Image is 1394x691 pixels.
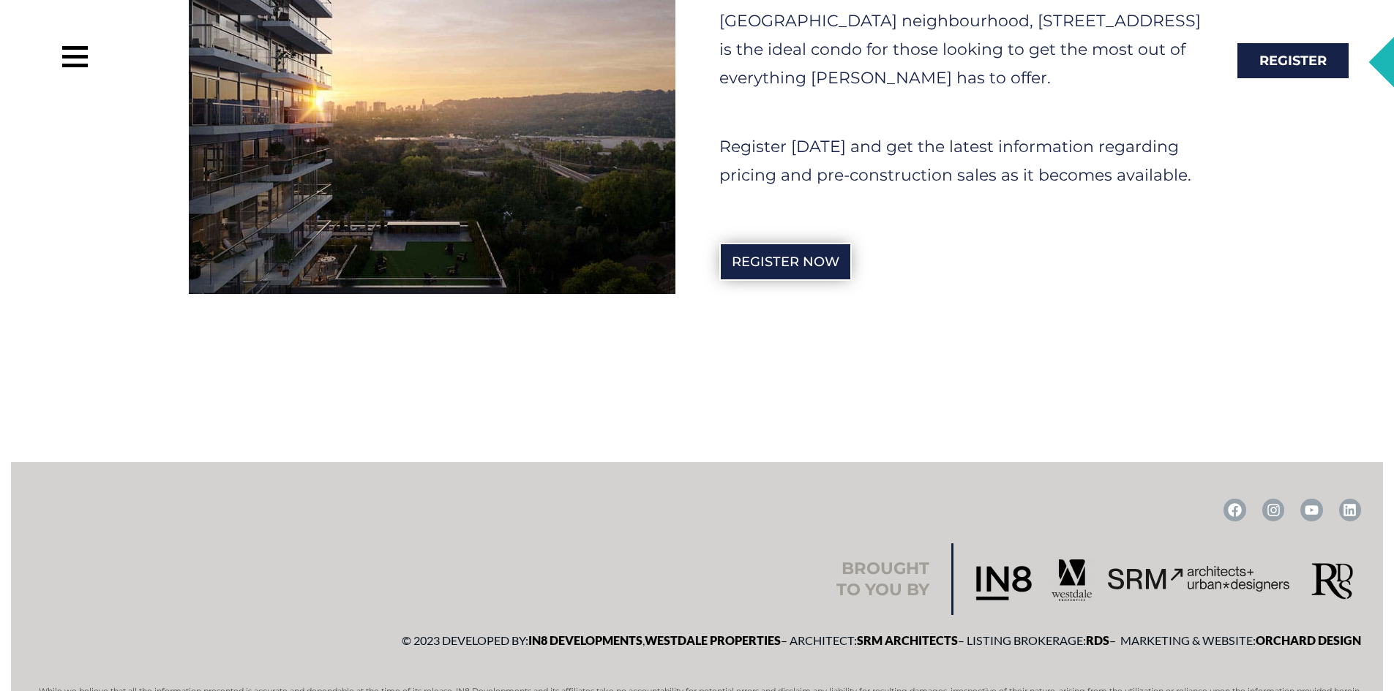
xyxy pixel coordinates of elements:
[1086,633,1109,647] a: RDS
[732,255,839,268] span: Register Now
[719,132,1206,189] p: Register [DATE] and get the latest information regarding pricing and pre-construction sales as it...
[836,558,929,601] h2: Brought to you by
[1256,633,1361,647] a: Orchard Design
[645,633,781,647] a: Westdale Properties
[719,243,852,281] a: Register Now
[857,633,958,647] a: SRM Architects
[528,633,642,647] a: IN8 Developments
[1259,54,1327,67] span: Register
[33,630,1361,652] p: © 2023 Developed by: , – Architect: – Listing Brokerage: – Marketing & Website:
[1236,42,1350,80] a: Register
